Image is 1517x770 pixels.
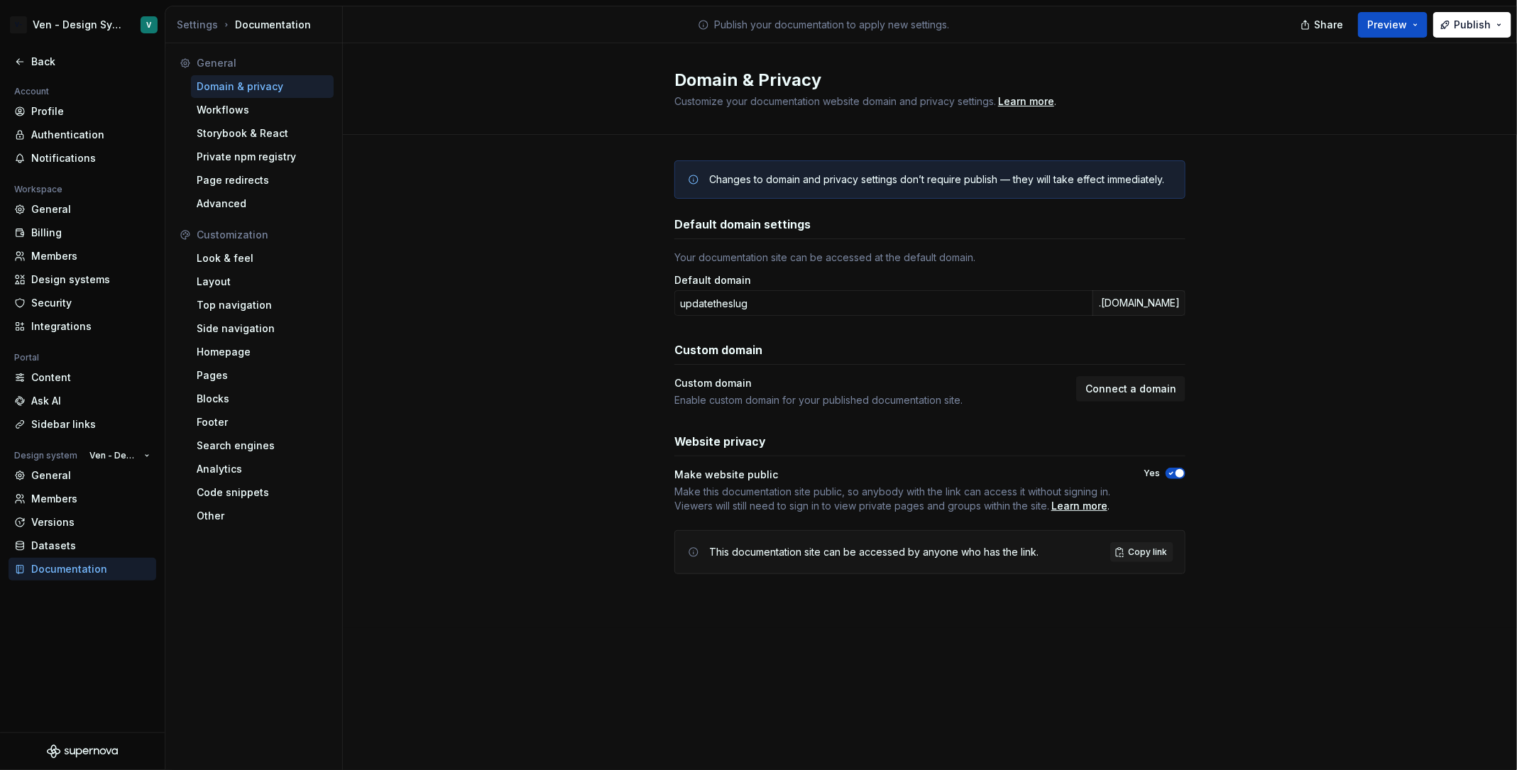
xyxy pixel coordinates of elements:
div: Code snippets [197,485,328,500]
a: Page redirects [191,169,334,192]
div: Side navigation [197,321,328,336]
button: Settings [177,18,218,32]
a: Footer [191,411,334,434]
label: Yes [1144,468,1160,479]
div: Members [31,492,150,506]
a: Ask AI [9,390,156,412]
div: Ven - Design System Test [33,18,124,32]
a: Advanced [191,192,334,215]
div: V [147,19,152,31]
div: Page redirects [197,173,328,187]
a: General [9,464,156,487]
a: Layout [191,270,334,293]
span: . [674,485,1118,513]
div: Design systems [31,273,150,287]
a: Documentation [9,558,156,581]
label: Default domain [674,273,751,287]
button: Share [1293,12,1352,38]
div: This documentation site can be accessed by anyone who has the link. [709,545,1039,559]
a: Pages [191,364,334,387]
div: Layout [197,275,328,289]
div: Account [9,83,55,100]
a: Side navigation [191,317,334,340]
span: Preview [1367,18,1407,32]
a: Workflows [191,99,334,121]
span: Make this documentation site public, so anybody with the link can access it without signing in. V... [674,485,1110,512]
a: Analytics [191,458,334,480]
span: Customize your documentation website domain and privacy settings. [674,95,996,107]
a: Search engines [191,434,334,457]
div: Domain & privacy [197,79,328,94]
a: Top navigation [191,294,334,317]
div: Back [31,55,150,69]
a: Security [9,292,156,314]
div: Other [197,509,328,523]
div: Content [31,370,150,385]
a: Storybook & React [191,122,334,145]
div: Analytics [197,462,328,476]
div: Make website public [674,468,1118,482]
div: V- [10,16,27,33]
span: Connect a domain [1085,382,1176,396]
div: Security [31,296,150,310]
a: Code snippets [191,481,334,504]
span: . [996,97,1056,107]
div: Homepage [197,345,328,359]
div: Design system [9,447,83,464]
span: Publish [1454,18,1491,32]
a: Learn more [998,94,1054,109]
a: Members [9,245,156,268]
a: Other [191,505,334,527]
a: Homepage [191,341,334,363]
span: Copy link [1128,546,1167,558]
h2: Domain & Privacy [674,69,1168,92]
div: Enable custom domain for your published documentation site. [674,393,1068,407]
div: Pages [197,368,328,383]
h3: Website privacy [674,433,766,450]
a: Domain & privacy [191,75,334,98]
div: Datasets [31,539,150,553]
span: Ven - Design System Test [89,450,138,461]
a: Content [9,366,156,389]
a: Versions [9,511,156,534]
div: Portal [9,349,45,366]
div: Storybook & React [197,126,328,141]
h3: Custom domain [674,341,762,358]
div: Workspace [9,181,68,198]
div: Documentation [31,562,150,576]
h3: Default domain settings [674,216,811,233]
div: Advanced [197,197,328,211]
div: Members [31,249,150,263]
a: Back [9,50,156,73]
a: Private npm registry [191,145,334,168]
a: Learn more [1051,499,1107,513]
div: Billing [31,226,150,240]
div: .[DOMAIN_NAME] [1092,290,1185,316]
a: Members [9,488,156,510]
svg: Supernova Logo [47,744,118,759]
button: Preview [1358,12,1428,38]
button: V-Ven - Design System TestV [3,9,162,40]
div: Private npm registry [197,150,328,164]
div: General [31,468,150,483]
button: Publish [1433,12,1511,38]
div: Blocks [197,392,328,406]
a: Profile [9,100,156,123]
div: Search engines [197,439,328,453]
a: General [9,198,156,221]
a: Design systems [9,268,156,291]
div: General [197,56,328,70]
div: Integrations [31,319,150,334]
div: Your documentation site can be accessed at the default domain. [674,251,1185,265]
div: Sidebar links [31,417,150,431]
div: Workflows [197,103,328,117]
div: Versions [31,515,150,529]
a: Look & feel [191,247,334,270]
p: Publish your documentation to apply new settings. [715,18,950,32]
div: Top navigation [197,298,328,312]
a: Blocks [191,387,334,410]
